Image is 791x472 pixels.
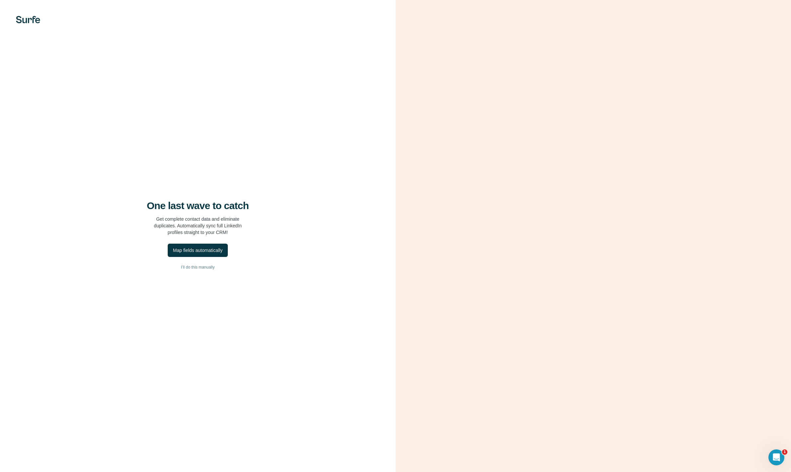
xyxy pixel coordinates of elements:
img: Surfe's logo [16,16,40,23]
span: I’ll do this manually [181,264,215,270]
h4: One last wave to catch [147,200,249,212]
div: Map fields automatically [173,247,222,254]
iframe: Intercom live chat [768,449,784,465]
button: I’ll do this manually [13,262,382,272]
span: 1 [782,449,787,455]
button: Map fields automatically [168,244,228,257]
p: Get complete contact data and eliminate duplicates. Automatically sync full LinkedIn profiles str... [154,216,242,236]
